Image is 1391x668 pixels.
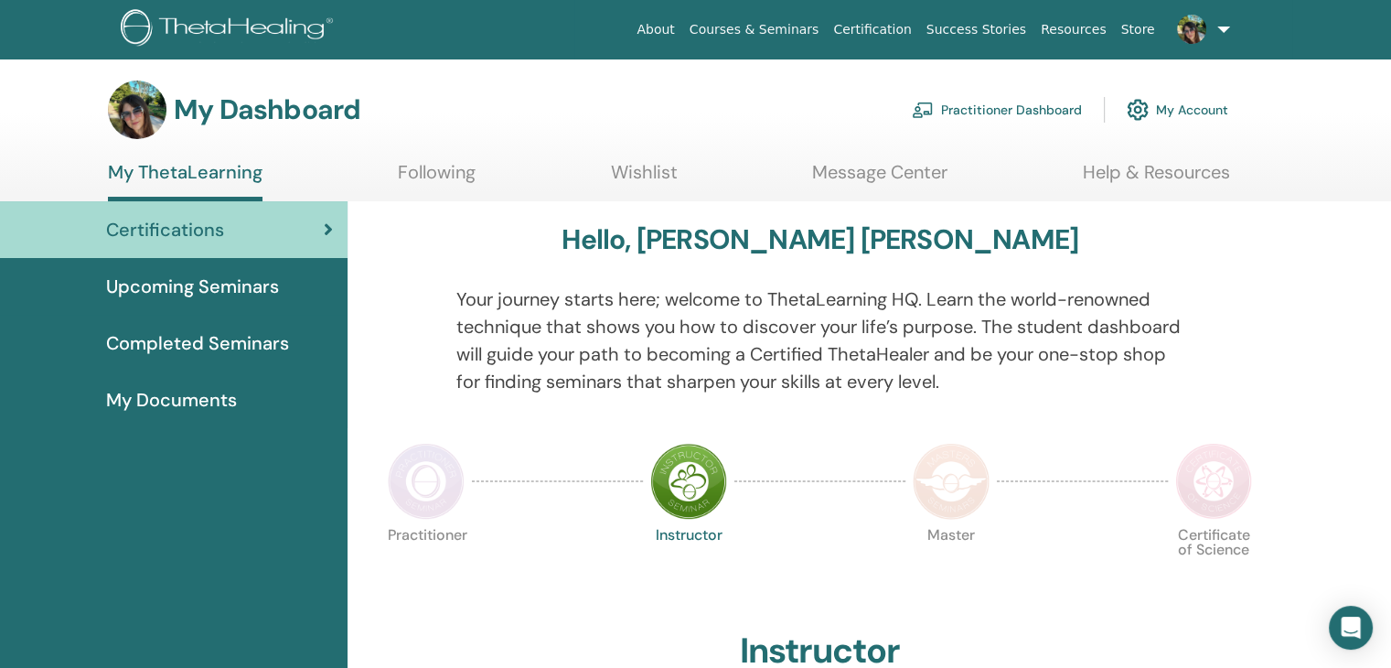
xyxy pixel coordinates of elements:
img: default.jpg [108,81,166,139]
a: Resources [1033,13,1114,47]
p: Master [913,528,990,605]
img: chalkboard-teacher.svg [912,102,934,118]
a: Certification [826,13,918,47]
p: Your journey starts here; welcome to ThetaLearning HQ. Learn the world-renowned technique that sh... [456,286,1184,395]
span: My Documents [106,386,237,414]
a: Success Stories [919,13,1033,47]
img: logo.png [121,9,339,50]
img: Certificate of Science [1175,443,1252,520]
a: Wishlist [611,161,678,197]
h3: Hello, [PERSON_NAME] [PERSON_NAME] [562,223,1078,256]
a: Practitioner Dashboard [912,90,1082,130]
p: Instructor [650,528,727,605]
span: Certifications [106,216,224,243]
a: Message Center [812,161,947,197]
p: Practitioner [388,528,465,605]
div: Open Intercom Messenger [1329,606,1373,650]
h3: My Dashboard [174,93,360,126]
p: Certificate of Science [1175,528,1252,605]
a: My ThetaLearning [108,161,262,201]
img: Master [913,443,990,520]
img: Instructor [650,443,727,520]
img: Practitioner [388,443,465,520]
span: Upcoming Seminars [106,273,279,300]
a: Following [398,161,476,197]
a: About [629,13,681,47]
img: cog.svg [1127,94,1149,125]
span: Completed Seminars [106,329,289,357]
a: Store [1114,13,1162,47]
a: My Account [1127,90,1228,130]
a: Help & Resources [1083,161,1230,197]
a: Courses & Seminars [682,13,827,47]
img: default.jpg [1177,15,1206,44]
